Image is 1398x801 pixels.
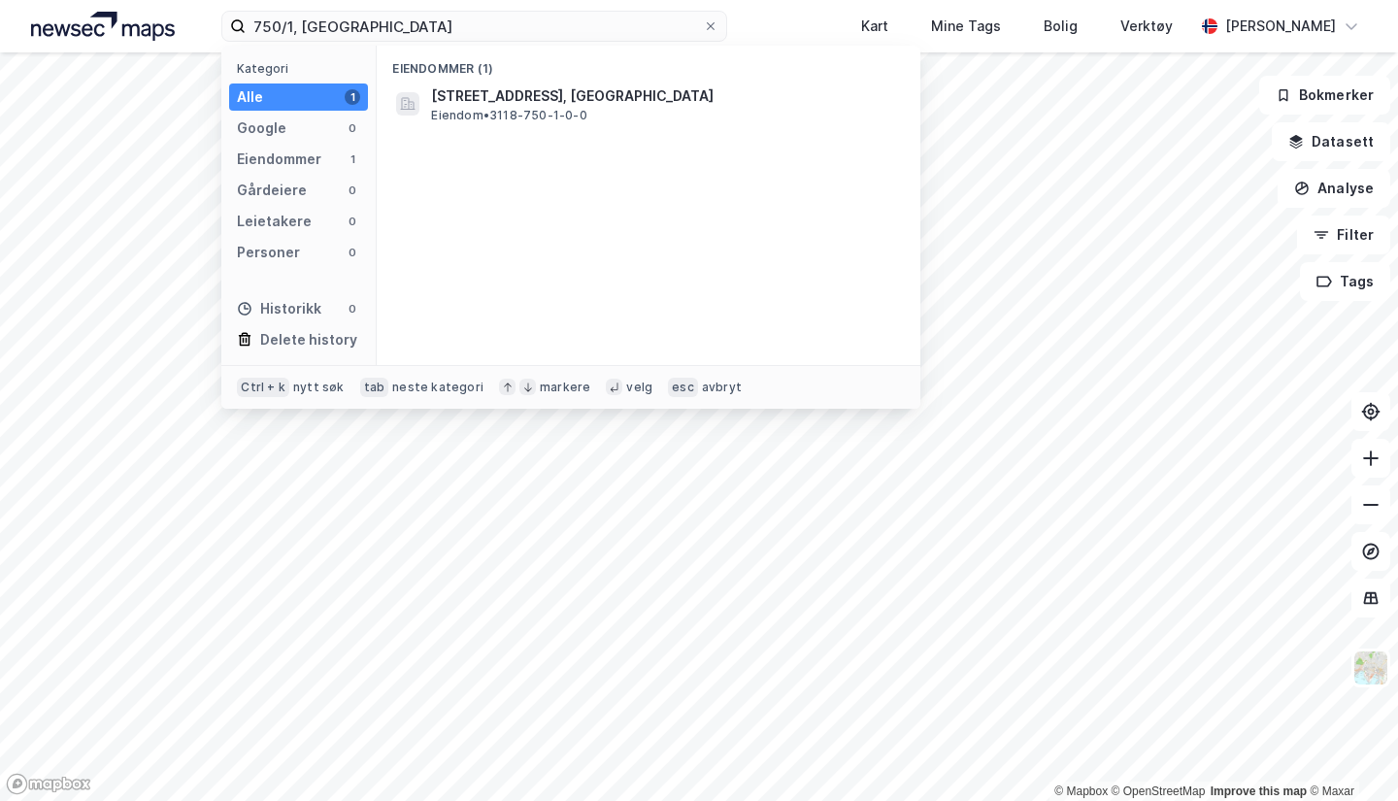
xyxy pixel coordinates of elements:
div: Gårdeiere [237,179,307,202]
div: 1 [345,151,360,167]
button: Tags [1300,262,1390,301]
div: Kart [861,15,888,38]
div: 0 [345,301,360,317]
div: Kategori [237,61,368,76]
img: Z [1352,650,1389,686]
div: Eiendommer (1) [377,46,920,81]
div: nytt søk [293,380,345,395]
div: Ctrl + k [237,378,289,397]
div: Delete history [260,328,357,351]
div: Bolig [1044,15,1078,38]
div: velg [626,380,652,395]
div: [PERSON_NAME] [1225,15,1336,38]
a: Improve this map [1211,784,1307,798]
div: tab [360,378,389,397]
div: Mine Tags [931,15,1001,38]
div: esc [668,378,698,397]
button: Analyse [1278,169,1390,208]
div: 0 [345,245,360,260]
div: Alle [237,85,263,109]
a: Mapbox [1054,784,1108,798]
div: Eiendommer [237,148,321,171]
a: Mapbox homepage [6,773,91,795]
button: Bokmerker [1259,76,1390,115]
div: neste kategori [392,380,483,395]
span: [STREET_ADDRESS], [GEOGRAPHIC_DATA] [431,84,897,108]
button: Datasett [1272,122,1390,161]
div: Kontrollprogram for chat [1301,708,1398,801]
div: 0 [345,183,360,198]
input: Søk på adresse, matrikkel, gårdeiere, leietakere eller personer [246,12,703,41]
div: avbryt [702,380,742,395]
div: markere [540,380,590,395]
iframe: Chat Widget [1301,708,1398,801]
div: Personer [237,241,300,264]
button: Filter [1297,216,1390,254]
div: Google [237,117,286,140]
div: Historikk [237,297,321,320]
div: Verktøy [1120,15,1173,38]
a: OpenStreetMap [1112,784,1206,798]
div: 1 [345,89,360,105]
div: Leietakere [237,210,312,233]
div: 0 [345,214,360,229]
img: logo.a4113a55bc3d86da70a041830d287a7e.svg [31,12,175,41]
span: Eiendom • 3118-750-1-0-0 [431,108,586,123]
div: 0 [345,120,360,136]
